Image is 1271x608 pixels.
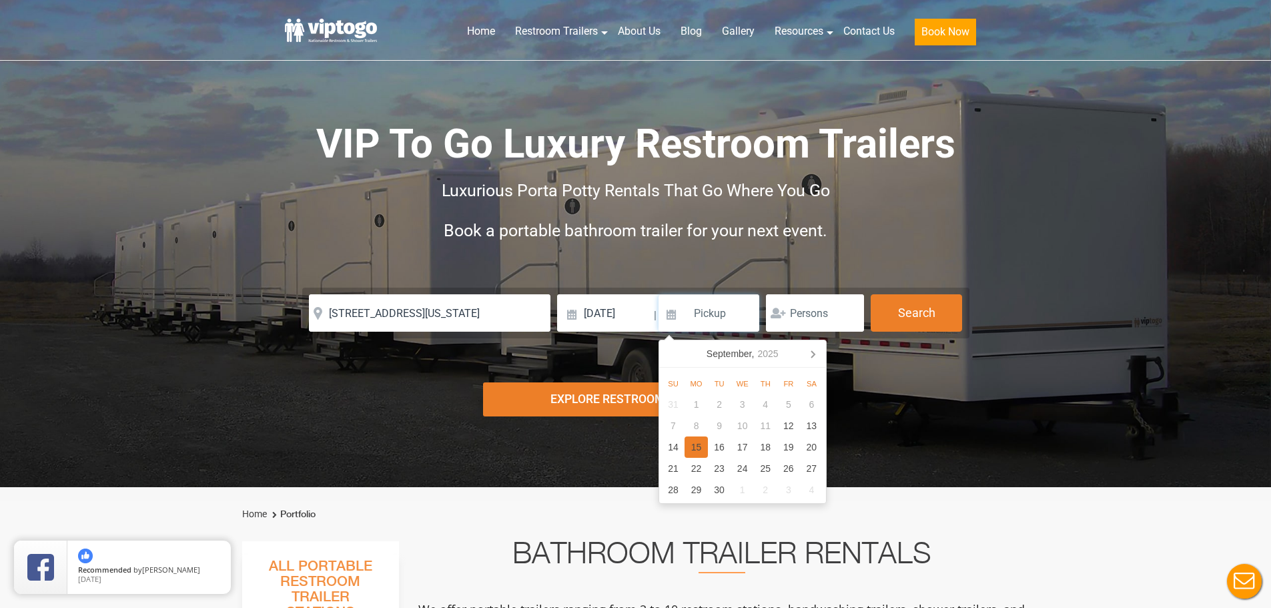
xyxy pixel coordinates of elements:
span: Recommended [78,565,131,575]
div: 23 [708,458,731,479]
div: 11 [754,415,777,436]
div: 30 [708,479,731,501]
a: Book Now [905,17,986,53]
div: 31 [662,394,685,415]
div: September, [701,343,784,364]
div: 22 [685,458,708,479]
div: 17 [731,436,754,458]
div: 15 [685,436,708,458]
a: Home [457,17,505,46]
div: 12 [777,415,801,436]
a: Gallery [712,17,765,46]
div: Fr [777,376,801,392]
div: 21 [662,458,685,479]
span: Luxurious Porta Potty Rentals That Go Where You Go [442,181,830,200]
div: 9 [708,415,731,436]
a: Home [242,509,267,519]
div: Tu [708,376,731,392]
div: Su [662,376,685,392]
div: 2 [708,394,731,415]
div: 4 [800,479,823,501]
div: 10 [731,415,754,436]
div: 3 [731,394,754,415]
div: 28 [662,479,685,501]
input: Persons [766,294,864,332]
div: Th [754,376,777,392]
div: 18 [754,436,777,458]
span: [DATE] [78,574,101,584]
a: Blog [671,17,712,46]
div: 1 [731,479,754,501]
button: Book Now [915,19,976,45]
button: Live Chat [1218,555,1271,608]
input: Pickup [659,294,760,332]
div: 20 [800,436,823,458]
a: Restroom Trailers [505,17,608,46]
div: 16 [708,436,731,458]
span: Book a portable bathroom trailer for your next event. [444,221,827,240]
div: 27 [800,458,823,479]
h2: Bathroom Trailer Rentals [417,541,1027,573]
div: 13 [800,415,823,436]
span: by [78,566,220,575]
div: 19 [777,436,801,458]
div: Sa [800,376,823,392]
div: 2 [754,479,777,501]
div: 8 [685,415,708,436]
div: 7 [662,415,685,436]
li: Portfolio [269,507,316,523]
div: Explore Restroom Trailers [483,382,788,416]
button: Search [871,294,962,332]
div: We [731,376,754,392]
div: 6 [800,394,823,415]
div: 26 [777,458,801,479]
div: 29 [685,479,708,501]
div: Mo [685,376,708,392]
div: 24 [731,458,754,479]
input: Delivery [557,294,653,332]
div: 3 [777,479,801,501]
div: 1 [685,394,708,415]
div: 4 [754,394,777,415]
span: [PERSON_NAME] [142,565,200,575]
div: 25 [754,458,777,479]
input: Where do you need your restroom? [309,294,550,332]
span: VIP To Go Luxury Restroom Trailers [316,120,955,168]
i: 2025 [757,346,778,362]
img: Review Rating [27,554,54,581]
div: 5 [777,394,801,415]
div: 14 [662,436,685,458]
span: | [654,294,657,337]
img: thumbs up icon [78,549,93,563]
a: About Us [608,17,671,46]
a: Contact Us [833,17,905,46]
a: Resources [765,17,833,46]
